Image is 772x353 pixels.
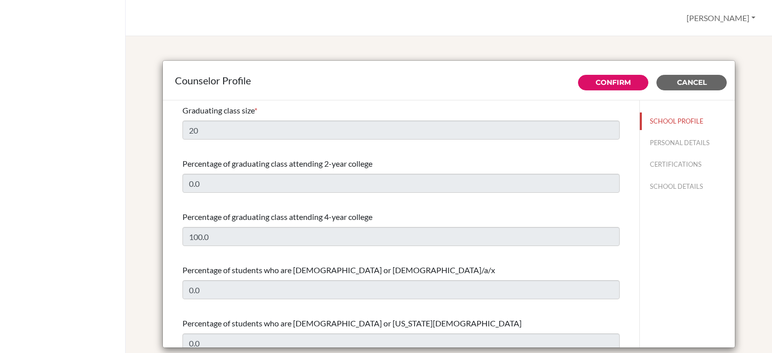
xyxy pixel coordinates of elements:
[182,159,372,168] span: Percentage of graduating class attending 2-year college
[182,265,495,275] span: Percentage of students who are [DEMOGRAPHIC_DATA] or [DEMOGRAPHIC_DATA]/a/x
[182,212,372,221] span: Percentage of graduating class attending 4-year college
[640,156,735,173] button: CERTIFICATIONS
[640,134,735,152] button: PERSONAL DETAILS
[640,178,735,195] button: SCHOOL DETAILS
[182,318,522,328] span: Percentage of students who are [DEMOGRAPHIC_DATA] or [US_STATE][DEMOGRAPHIC_DATA]
[640,112,735,130] button: SCHOOL PROFILE
[682,9,760,28] button: [PERSON_NAME]
[182,105,254,115] span: Graduating class size
[175,73,723,88] div: Counselor Profile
